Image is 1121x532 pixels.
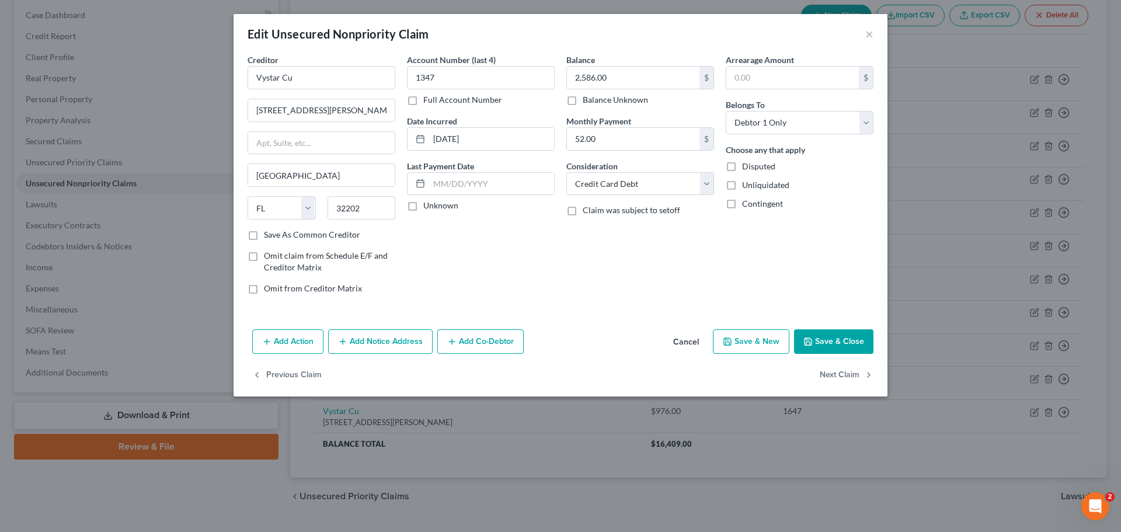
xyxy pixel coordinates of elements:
[664,331,708,354] button: Cancel
[252,329,323,354] button: Add Action
[566,115,631,127] label: Monthly Payment
[328,196,396,220] input: Enter zip...
[742,180,789,190] span: Unliquidated
[248,99,395,121] input: Enter address...
[407,66,555,89] input: XXXX
[1105,492,1115,502] span: 2
[252,363,322,388] button: Previous Claim
[407,115,457,127] label: Date Incurred
[437,329,524,354] button: Add Co-Debtor
[566,54,595,66] label: Balance
[859,67,873,89] div: $
[583,205,680,215] span: Claim was subject to setoff
[865,27,873,41] button: ×
[423,200,458,211] label: Unknown
[248,132,395,154] input: Apt, Suite, etc...
[248,164,395,186] input: Enter city...
[726,100,765,110] span: Belongs To
[699,67,713,89] div: $
[248,26,429,42] div: Edit Unsecured Nonpriority Claim
[248,66,395,89] input: Search creditor by name...
[248,55,278,65] span: Creditor
[742,161,775,171] span: Disputed
[726,67,859,89] input: 0.00
[1081,492,1109,520] iframe: Intercom live chat
[794,329,873,354] button: Save & Close
[699,128,713,150] div: $
[429,128,554,150] input: MM/DD/YYYY
[820,363,873,388] button: Next Claim
[264,229,360,241] label: Save As Common Creditor
[328,329,433,354] button: Add Notice Address
[567,128,699,150] input: 0.00
[583,94,648,106] label: Balance Unknown
[407,160,474,172] label: Last Payment Date
[423,94,502,106] label: Full Account Number
[713,329,789,354] button: Save & New
[726,144,805,156] label: Choose any that apply
[264,251,388,272] span: Omit claim from Schedule E/F and Creditor Matrix
[742,199,783,208] span: Contingent
[429,173,554,195] input: MM/DD/YYYY
[567,67,699,89] input: 0.00
[264,283,362,293] span: Omit from Creditor Matrix
[566,160,618,172] label: Consideration
[407,54,496,66] label: Account Number (last 4)
[726,54,794,66] label: Arrearage Amount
